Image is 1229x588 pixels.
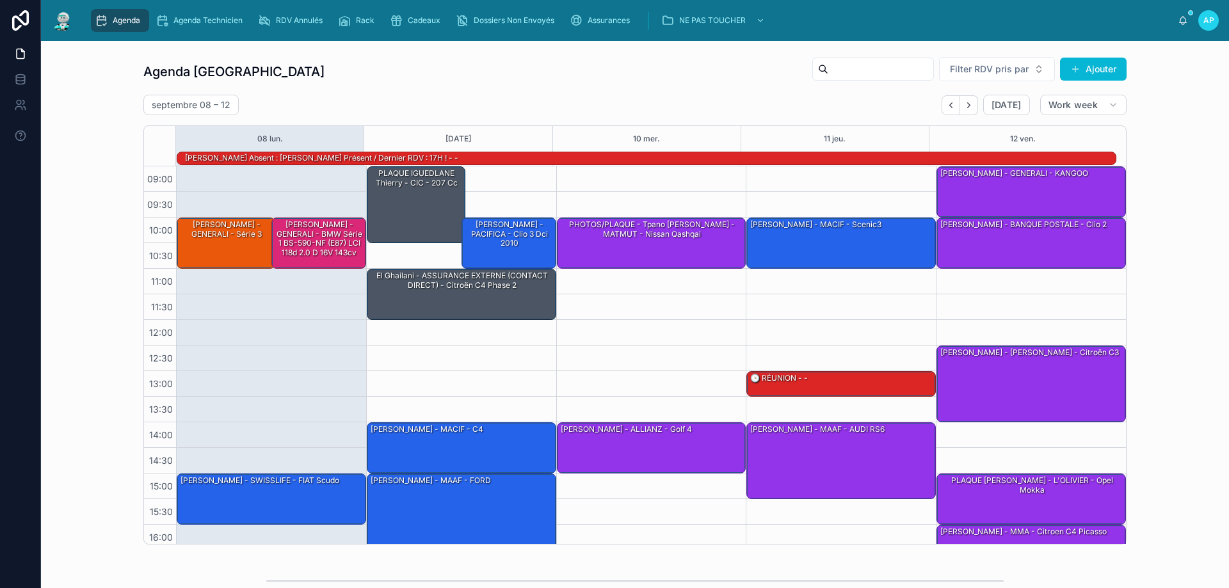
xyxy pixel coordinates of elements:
div: [PERSON_NAME] - MAAF - FORD [369,475,492,486]
button: 12 ven. [1010,126,1036,152]
div: scrollable content [84,6,1178,35]
a: Assurances [566,9,639,32]
div: El Ghailani - ASSURANCE EXTERNE (CONTACT DIRECT) - Citroën C4 Phase 2 [369,270,555,291]
div: PLAQUE [PERSON_NAME] - L'OLIVIER - Opel Mokka [937,474,1125,524]
div: [PERSON_NAME] - [PERSON_NAME] - Citroën c3 [937,346,1125,422]
span: 12:30 [146,353,176,363]
span: 15:00 [147,481,176,491]
button: 11 jeu. [824,126,846,152]
span: 13:30 [146,404,176,415]
span: 14:00 [146,429,176,440]
div: [PERSON_NAME] - MAAF - FORD [367,474,556,575]
a: Dossiers Non Envoyés [452,9,563,32]
h1: Agenda [GEOGRAPHIC_DATA] [143,63,325,81]
div: [PERSON_NAME] - ALLIANZ - golf 4 [559,424,693,435]
span: 13:00 [146,378,176,389]
span: 15:30 [147,506,176,517]
a: RDV Annulés [254,9,332,32]
div: [PERSON_NAME] absent : [PERSON_NAME] présent / dernier RDV : 17H ! - - [184,152,460,164]
div: [PERSON_NAME] - MAAF - AUDI RS6 [749,424,886,435]
span: Agenda [113,15,140,26]
span: Rack [356,15,374,26]
a: Agenda [91,9,149,32]
div: [PERSON_NAME] - MACIF - c4 [367,423,556,473]
button: Work week [1040,95,1127,115]
div: [PERSON_NAME] - MACIF - c4 [369,424,485,435]
span: 09:00 [144,173,176,184]
button: 08 lun. [257,126,283,152]
div: [PERSON_NAME] - MACIF - scenic3 [747,218,935,268]
div: [PERSON_NAME] - BANQUE POSTALE - clio 2 [939,219,1108,230]
h2: septembre 08 – 12 [152,99,230,111]
button: [DATE] [446,126,471,152]
span: 12:00 [146,327,176,338]
span: 10:00 [146,225,176,235]
a: NE PAS TOUCHER [657,9,771,32]
span: 11:30 [148,301,176,312]
span: 10:30 [146,250,176,261]
div: [PERSON_NAME] - GENERALI - BMW Série 1 BS-590-NF (E87) LCI 118d 2.0 d 16V 143cv [274,219,365,258]
span: Cadeaux [408,15,440,26]
div: [PERSON_NAME] - MAAF - AUDI RS6 [747,423,935,498]
div: [PERSON_NAME] - MMA - citroen C4 Picasso [939,526,1108,537]
div: [PERSON_NAME] - [PERSON_NAME] - Citroën c3 [939,347,1120,358]
div: PHOTOS/PLAQUE - Tpano [PERSON_NAME] - MATMUT - Nissan Qashqai [558,218,746,268]
div: [PERSON_NAME] - GENERALI - série 3 [179,219,274,240]
span: RDV Annulés [276,15,323,26]
img: App logo [51,10,74,31]
div: 🕒 RÉUNION - - [747,372,935,396]
div: [PERSON_NAME] - GENERALI - KANGOO [937,167,1125,217]
div: El Ghailani - ASSURANCE EXTERNE (CONTACT DIRECT) - Citroën C4 Phase 2 [367,269,556,319]
a: Cadeaux [386,9,449,32]
div: PLAQUE [PERSON_NAME] - L'OLIVIER - Opel Mokka [939,475,1125,496]
div: [PERSON_NAME] - GENERALI - BMW Série 1 BS-590-NF (E87) LCI 118d 2.0 d 16V 143cv [272,218,365,268]
span: 09:30 [144,199,176,210]
div: [PERSON_NAME] - PACIFICA - clio 3 dci 2010 [464,219,555,249]
div: [PERSON_NAME] - BANQUE POSTALE - clio 2 [937,218,1125,268]
div: [PERSON_NAME] - SWISSLIFE - FIAT Scudo [177,474,365,524]
div: [PERSON_NAME] - PACIFICA - clio 3 dci 2010 [462,218,556,268]
a: Agenda Technicien [152,9,252,32]
div: PLAQUE IGUEDLANE Thierry - CIC - 207 cc [369,168,464,189]
div: [PERSON_NAME] - MACIF - scenic3 [749,219,883,230]
div: PLAQUE IGUEDLANE Thierry - CIC - 207 cc [367,167,465,242]
button: [DATE] [983,95,1030,115]
span: Filter RDV pris par [950,63,1029,75]
button: Next [960,95,978,115]
button: Back [942,95,960,115]
span: 16:00 [146,532,176,543]
span: Work week [1048,99,1098,111]
div: [PERSON_NAME] - GENERALI - KANGOO [939,168,1089,179]
span: AP [1203,15,1214,26]
button: 10 mer. [633,126,660,152]
span: Agenda Technicien [173,15,243,26]
button: Ajouter [1060,58,1127,81]
div: [PERSON_NAME] - MMA - citroen C4 Picasso [937,525,1125,575]
div: [PERSON_NAME] - SWISSLIFE - FIAT Scudo [179,475,341,486]
div: [PERSON_NAME] - GENERALI - série 3 [177,218,275,268]
span: NE PAS TOUCHER [679,15,746,26]
span: Dossiers Non Envoyés [474,15,554,26]
span: 11:00 [148,276,176,287]
span: Assurances [588,15,630,26]
span: 14:30 [146,455,176,466]
a: Rack [334,9,383,32]
span: [DATE] [992,99,1022,111]
div: [PERSON_NAME] - ALLIANZ - golf 4 [558,423,746,473]
div: PHOTOS/PLAQUE - Tpano [PERSON_NAME] - MATMUT - Nissan Qashqai [559,219,745,240]
div: Tony absent : Michel présent / dernier RDV : 17H ! - - [184,152,460,164]
div: 🕒 RÉUNION - - [749,372,809,384]
button: Select Button [939,57,1055,81]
